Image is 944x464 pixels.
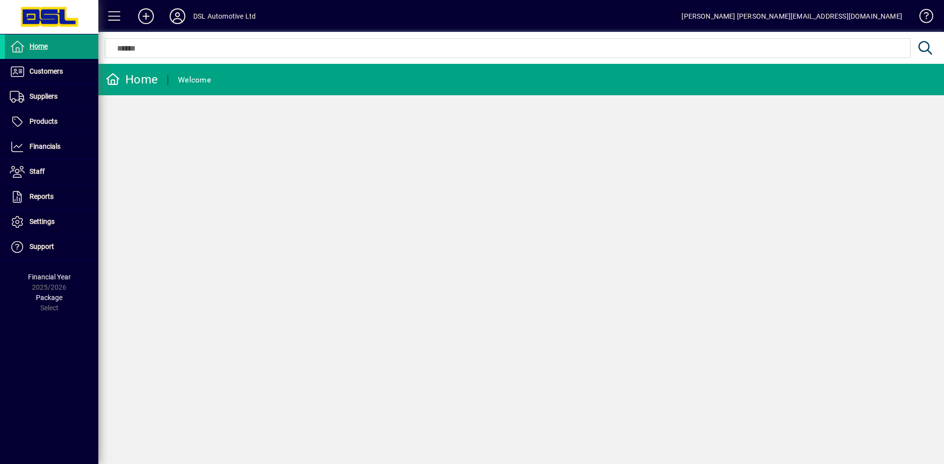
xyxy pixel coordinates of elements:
span: Staff [29,167,45,175]
span: Reports [29,192,54,200]
span: Home [29,42,48,50]
span: Suppliers [29,92,58,100]
div: Welcome [178,72,211,88]
a: Financials [5,135,98,159]
button: Profile [162,7,193,25]
a: Knowledge Base [912,2,932,34]
span: Financial Year [28,273,71,281]
a: Settings [5,210,98,234]
a: Suppliers [5,84,98,109]
span: Financials [29,142,60,150]
div: Home [106,72,158,87]
span: Support [29,243,54,250]
a: Reports [5,185,98,209]
div: DSL Automotive Ltd [193,8,256,24]
a: Staff [5,160,98,184]
a: Products [5,109,98,134]
button: Add [130,7,162,25]
span: Settings [29,218,55,225]
span: Package [36,294,62,301]
div: [PERSON_NAME] [PERSON_NAME][EMAIL_ADDRESS][DOMAIN_NAME] [681,8,902,24]
span: Customers [29,67,63,75]
span: Products [29,117,58,125]
a: Customers [5,59,98,84]
a: Support [5,235,98,259]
